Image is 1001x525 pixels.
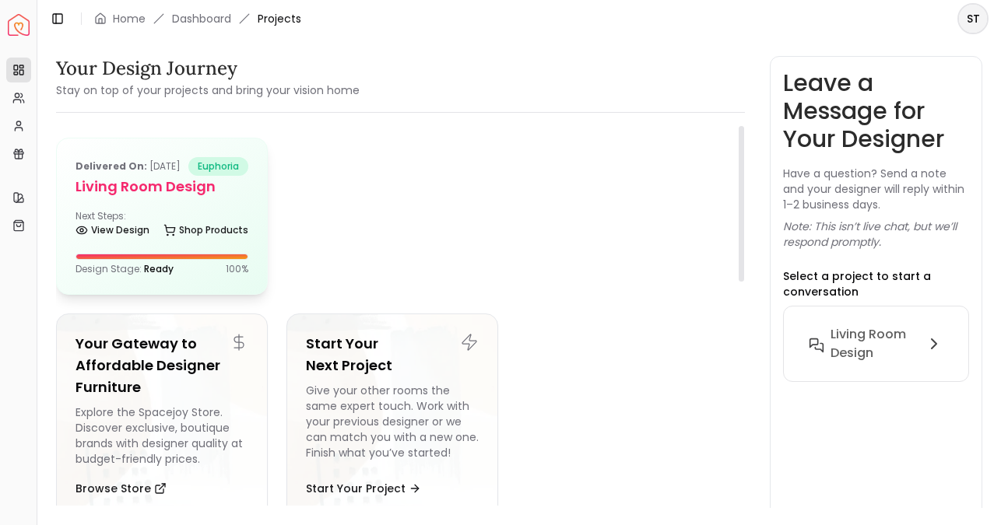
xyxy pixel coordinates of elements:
[76,157,181,176] p: [DATE]
[959,5,987,33] span: ST
[76,219,149,241] a: View Design
[306,383,479,467] div: Give your other rooms the same expert touch. Work with your previous designer or we can match you...
[306,333,479,376] h5: Start Your Next Project
[8,14,30,36] a: Spacejoy
[783,268,970,299] p: Select a project to start a conversation
[94,11,301,26] nav: breadcrumb
[76,473,167,504] button: Browse Store
[144,262,174,275] span: Ready
[258,11,301,26] span: Projects
[831,325,919,362] h6: Living Room Design
[113,11,146,26] a: Home
[76,159,147,173] b: Delivered on:
[957,3,989,34] button: ST
[56,82,360,98] small: Stay on top of your projects and bring your vision home
[783,166,970,212] p: Have a question? Send a note and your designer will reply within 1–2 business days.
[188,157,248,176] span: euphoria
[76,210,248,241] div: Next Steps:
[56,56,360,81] h3: Your Design Journey
[783,219,970,250] p: Note: This isn’t live chat, but we’ll respond promptly.
[76,263,174,275] p: Design Stage:
[172,11,231,26] a: Dashboard
[163,219,248,241] a: Shop Products
[56,313,268,523] a: Your Gateway to Affordable Designer FurnitureExplore the Spacejoy Store. Discover exclusive, bout...
[8,14,30,36] img: Spacejoy Logo
[226,263,248,275] p: 100 %
[783,69,970,153] h3: Leave a Message for Your Designer
[306,473,421,504] button: Start Your Project
[76,176,248,198] h5: Living Room Design
[796,319,957,369] button: Living Room Design
[286,313,498,523] a: Start Your Next ProjectGive your other rooms the same expert touch. Work with your previous desig...
[76,404,248,467] div: Explore the Spacejoy Store. Discover exclusive, boutique brands with designer quality at budget-f...
[76,333,248,398] h5: Your Gateway to Affordable Designer Furniture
